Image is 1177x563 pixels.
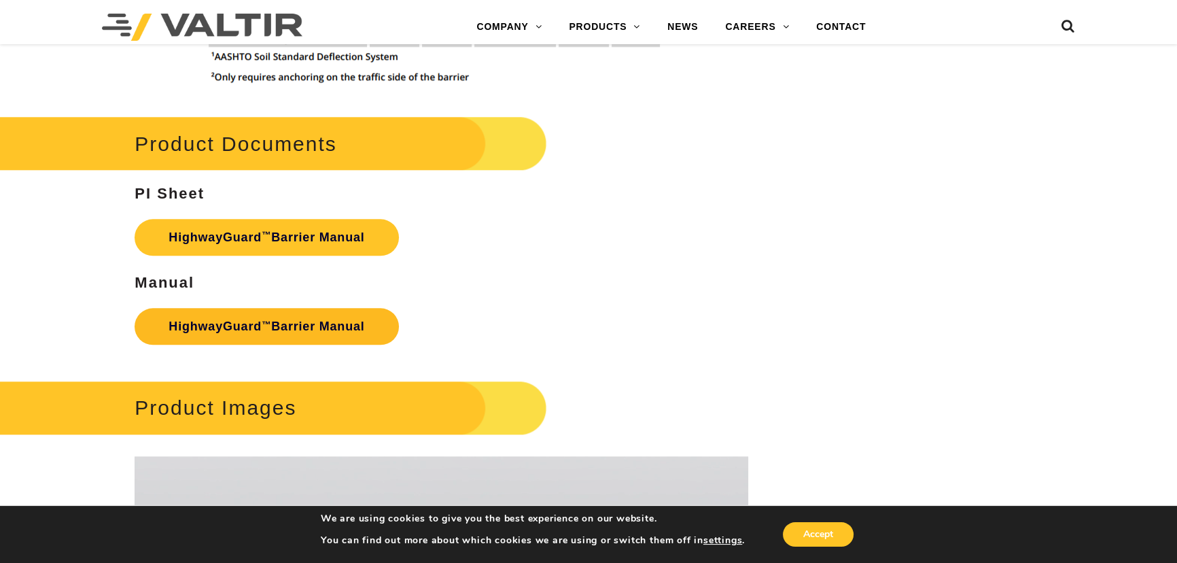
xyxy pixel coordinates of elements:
[703,534,742,547] button: settings
[135,185,205,202] strong: PI Sheet
[803,14,879,41] a: CONTACT
[262,320,271,330] sup: ™
[135,274,194,291] strong: Manual
[135,219,398,256] a: HighwayGuard™Barrier Manual
[135,308,398,345] a: HighwayGuard™Barrier Manual
[321,513,745,525] p: We are using cookies to give you the best experience on our website.
[463,14,555,41] a: COMPANY
[712,14,803,41] a: CAREERS
[321,534,745,547] p: You can find out more about which cookies we are using or switch them off in .
[783,522,854,547] button: Accept
[262,230,271,240] sup: ™
[102,14,302,41] img: Valtir
[654,14,712,41] a: NEWS
[555,14,654,41] a: PRODUCTS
